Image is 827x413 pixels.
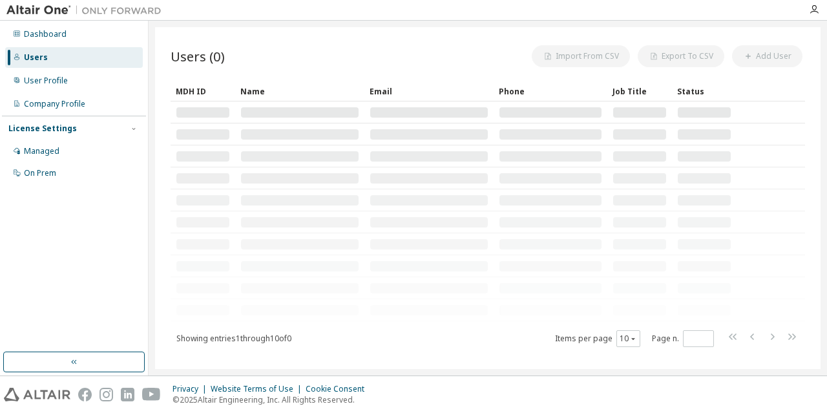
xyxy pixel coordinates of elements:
div: Job Title [612,81,667,101]
div: Email [370,81,488,101]
img: youtube.svg [142,388,161,401]
span: Page n. [652,330,714,347]
div: User Profile [24,76,68,86]
div: Name [240,81,359,101]
div: Users [24,52,48,63]
img: instagram.svg [99,388,113,401]
div: Privacy [173,384,211,394]
img: linkedin.svg [121,388,134,401]
div: MDH ID [176,81,230,101]
div: Company Profile [24,99,85,109]
button: Export To CSV [638,45,724,67]
div: Status [677,81,731,101]
p: © 2025 Altair Engineering, Inc. All Rights Reserved. [173,394,372,405]
span: Showing entries 1 through 10 of 0 [176,333,291,344]
span: Items per page [555,330,640,347]
div: Dashboard [24,29,67,39]
img: facebook.svg [78,388,92,401]
button: 10 [620,334,637,344]
div: Managed [24,146,59,156]
div: Website Terms of Use [211,384,306,394]
button: Add User [732,45,802,67]
div: On Prem [24,168,56,178]
img: altair_logo.svg [4,388,70,401]
div: Cookie Consent [306,384,372,394]
div: Phone [499,81,602,101]
span: Users (0) [171,47,225,65]
img: Altair One [6,4,168,17]
button: Import From CSV [532,45,630,67]
div: License Settings [8,123,77,134]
